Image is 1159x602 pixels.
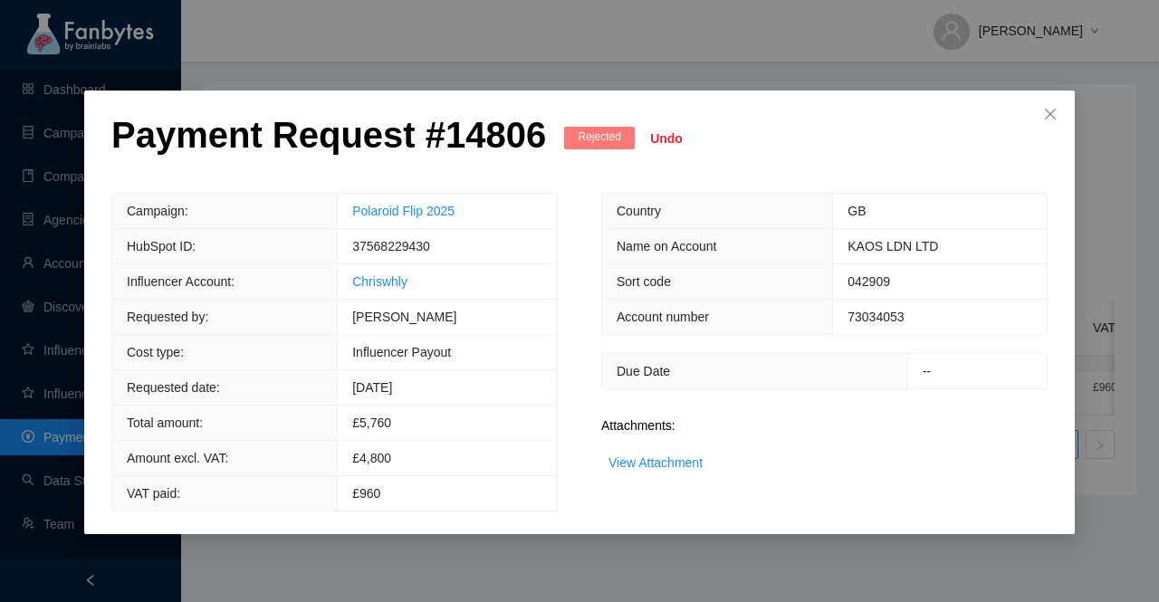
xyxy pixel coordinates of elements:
[650,129,683,148] span: Undo
[617,239,717,253] span: Name on Account
[352,239,430,253] span: 37568229430
[127,416,203,430] span: Total amount:
[352,451,391,465] span: £4,800
[608,455,703,470] a: View Attachment
[617,274,671,289] span: Sort code
[848,310,904,324] span: 73034053
[1026,91,1075,139] button: Close
[923,364,931,378] span: --
[127,204,188,218] span: Campaign:
[352,274,407,289] a: Chriswhly
[127,310,208,324] span: Requested by:
[127,274,235,289] span: Influencer Account:
[848,204,866,218] span: GB
[848,239,938,253] span: KAOS LDN LTD
[617,364,670,378] span: Due Date
[352,345,451,359] span: Influencer Payout
[848,274,890,289] span: 042909
[637,124,696,153] button: Undo
[1043,107,1058,121] span: close
[127,451,228,465] span: Amount excl. VAT:
[127,239,196,253] span: HubSpot ID:
[352,486,380,501] span: £960
[564,127,635,149] span: Rejected
[617,204,661,218] span: Country
[352,380,392,395] span: [DATE]
[352,204,455,218] a: Polaroid Flip 2025
[617,310,709,324] span: Account number
[127,380,220,395] span: Requested date:
[127,486,180,501] span: VAT paid:
[352,310,456,324] span: [PERSON_NAME]
[111,113,546,157] p: Payment Request # 14806
[127,345,184,359] span: Cost type:
[352,416,391,430] span: £ 5,760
